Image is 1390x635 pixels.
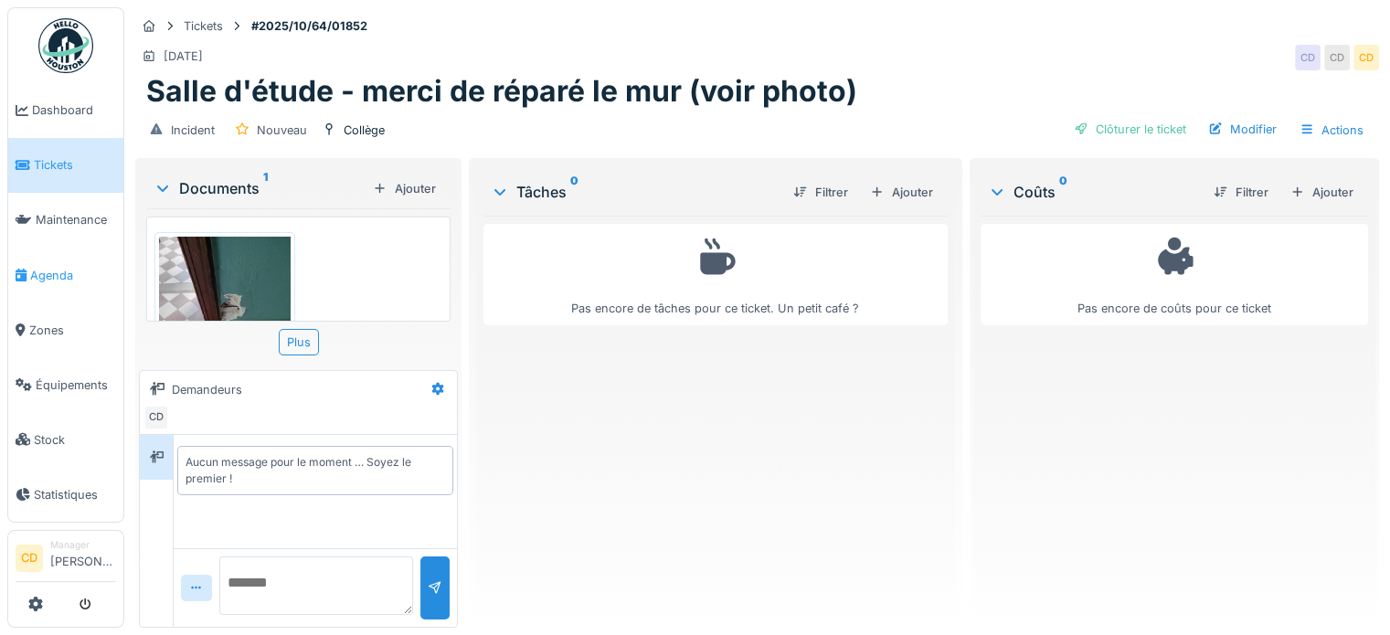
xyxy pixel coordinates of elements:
[1066,117,1194,142] div: Clôturer le ticket
[154,177,366,199] div: Documents
[34,156,116,174] span: Tickets
[8,302,123,357] a: Zones
[159,237,291,412] img: 5cx68qcqu9uzcm1627q5x06n29lv
[1295,45,1321,70] div: CD
[146,74,857,109] h1: Salle d'étude - merci de réparé le mur (voir photo)
[257,122,307,139] div: Nouveau
[366,176,443,201] div: Ajouter
[1201,117,1284,142] div: Modifier
[570,181,578,203] sup: 0
[491,181,779,203] div: Tâches
[244,17,375,35] strong: #2025/10/64/01852
[50,538,116,577] li: [PERSON_NAME]
[8,467,123,522] a: Statistiques
[34,431,116,449] span: Stock
[50,538,116,552] div: Manager
[8,83,123,138] a: Dashboard
[38,18,93,73] img: Badge_color-CXgf-gQk.svg
[171,122,215,139] div: Incident
[495,232,936,317] div: Pas encore de tâches pour ce ticket. Un petit café ?
[16,545,43,572] li: CD
[344,122,385,139] div: Collège
[36,376,116,394] span: Équipements
[1324,45,1350,70] div: CD
[8,248,123,302] a: Agenda
[186,454,445,487] div: Aucun message pour le moment … Soyez le premier !
[16,538,116,582] a: CD Manager[PERSON_NAME]
[29,322,116,339] span: Zones
[1291,117,1372,143] div: Actions
[1283,180,1361,205] div: Ajouter
[8,138,123,193] a: Tickets
[786,180,855,205] div: Filtrer
[279,329,319,355] div: Plus
[988,181,1199,203] div: Coûts
[8,193,123,248] a: Maintenance
[32,101,116,119] span: Dashboard
[164,48,203,65] div: [DATE]
[1353,45,1379,70] div: CD
[8,357,123,412] a: Équipements
[172,381,242,398] div: Demandeurs
[263,177,268,199] sup: 1
[34,486,116,503] span: Statistiques
[1059,181,1067,203] sup: 0
[143,405,169,430] div: CD
[184,17,223,35] div: Tickets
[36,211,116,228] span: Maintenance
[1206,180,1276,205] div: Filtrer
[863,180,940,205] div: Ajouter
[8,412,123,467] a: Stock
[30,267,116,284] span: Agenda
[992,232,1356,317] div: Pas encore de coûts pour ce ticket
